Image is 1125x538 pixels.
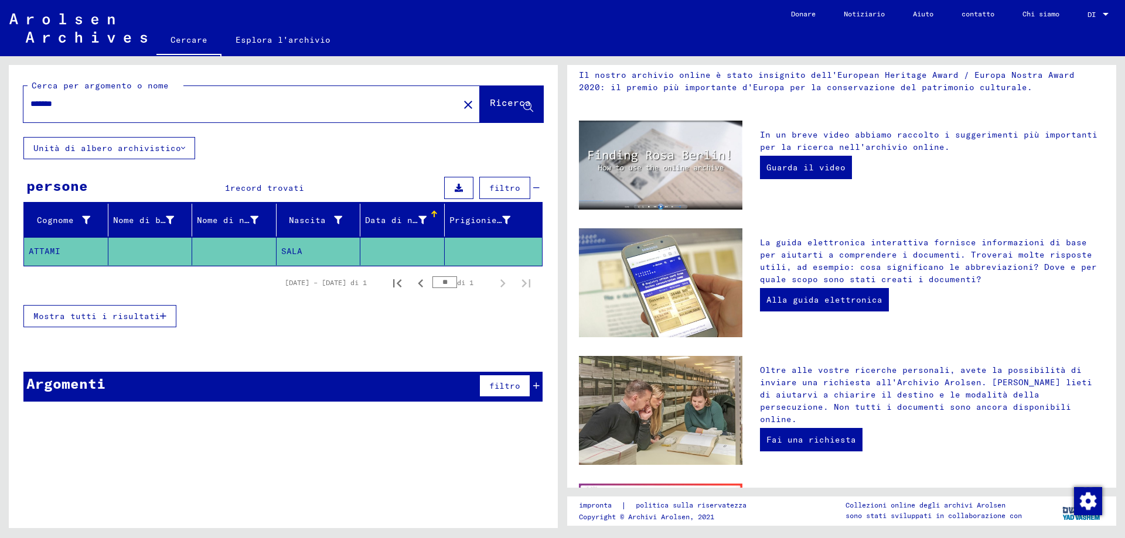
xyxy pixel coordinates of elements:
font: Il nostro archivio online è stato insignito dell'European Heritage Award / Europa Nostra Award 20... [579,70,1075,92]
a: Fai una richiesta [760,428,862,451]
img: yv_logo.png [1060,496,1104,525]
font: filtro [489,381,520,391]
font: La guida elettronica interattiva fornisce informazioni di base per aiutarti a comprendere i docum... [760,237,1097,285]
button: Ultima pagina [514,271,538,294]
a: impronta [579,499,621,512]
font: Collezioni online degli archivi Arolsen [846,501,1005,509]
img: inquiries.jpg [579,356,742,465]
a: politica sulla riservatezza [626,499,761,512]
font: Copyright © Archivi Arolsen, 2021 [579,512,714,521]
mat-icon: close [461,98,475,112]
font: | [621,500,626,510]
font: impronta [579,501,612,509]
font: Guarda il video [766,162,846,173]
font: Cercare [171,35,207,45]
button: Prima pagina [386,271,409,294]
font: Oltre alle vostre ricerche personali, avete la possibilità di inviare una richiesta all'Archivio ... [760,365,1092,424]
font: Chi siamo [1022,9,1059,18]
font: Donare [791,9,816,18]
button: Chiaro [456,92,480,116]
font: record trovati [230,183,304,193]
font: Prigioniero n. [449,215,523,225]
mat-header-cell: Nome di nascita [192,204,277,237]
div: Nome di battesimo [113,211,192,229]
font: politica sulla riservatezza [636,501,746,509]
div: Nascita [281,211,360,229]
font: SALA [281,246,302,256]
mat-header-cell: Cognome [24,204,108,237]
font: Mostra tutti i risultati [33,311,160,321]
button: filtro [479,375,530,397]
mat-header-cell: Prigioniero n. [445,204,543,237]
font: Esplora l'archivio [236,35,330,45]
font: Notiziario [844,9,885,18]
a: Guarda il video [760,156,852,179]
font: Aiuto [913,9,933,18]
font: Fai una richiesta [766,434,856,445]
a: Alla guida elettronica [760,288,889,311]
a: Cercare [156,26,221,56]
mat-header-cell: Nascita [277,204,361,237]
button: Pagina precedente [409,271,432,294]
button: Pagina successiva [491,271,514,294]
font: In un breve video abbiamo raccolto i suggerimenti più importanti per la ricerca nell'archivio onl... [760,129,1097,152]
font: filtro [489,183,520,193]
mat-header-cell: Data di nascita [360,204,445,237]
font: sono stati sviluppati in collaborazione con [846,511,1022,520]
font: Nascita [289,215,326,225]
font: Ricerca [490,97,531,108]
font: 1 [225,183,230,193]
div: Nome di nascita [197,211,276,229]
div: Cognome [29,211,108,229]
font: di 1 [457,278,473,287]
mat-header-cell: Nome di battesimo [108,204,193,237]
img: eguide.jpg [579,228,742,337]
font: Nome di battesimo [113,215,203,225]
button: filtro [479,177,530,199]
img: video.jpg [579,121,742,210]
font: Cognome [37,215,74,225]
font: [DATE] – [DATE] di 1 [285,278,367,287]
font: persone [26,177,88,194]
button: Mostra tutti i risultati [23,305,176,327]
font: ATTAMI [29,246,60,256]
img: Arolsen_neg.svg [9,13,147,43]
button: Ricerca [480,86,543,122]
button: Unità di albero archivistico [23,137,195,159]
font: Cerca per argomento o nome [32,80,169,91]
div: Prigioniero n. [449,211,529,229]
font: DI [1087,10,1096,19]
font: Argomenti [26,375,105,392]
font: Alla guida elettronica [766,294,882,305]
font: contatto [962,9,994,18]
div: Data di nascita [365,211,444,229]
font: Nome di nascita [197,215,276,225]
a: Esplora l'archivio [221,26,345,54]
font: Unità di albero archivistico [33,143,181,153]
font: Data di nascita [365,215,444,225]
img: Modifica consenso [1074,487,1102,515]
